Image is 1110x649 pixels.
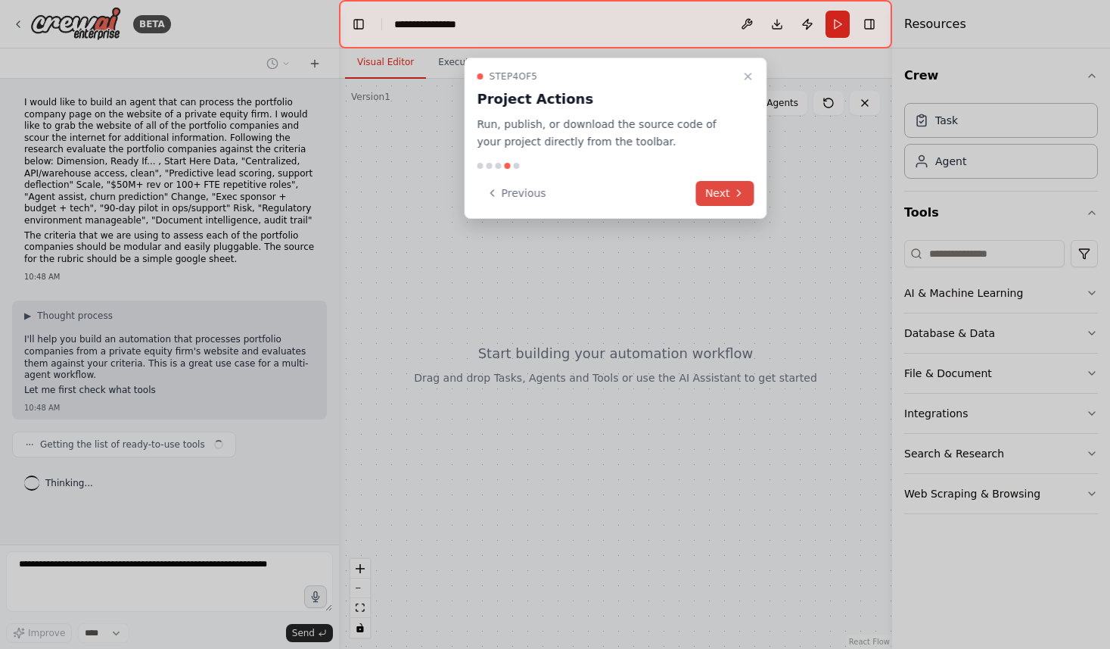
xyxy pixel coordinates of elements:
[477,181,555,206] button: Previous
[477,89,736,110] h3: Project Actions
[477,116,736,151] p: Run, publish, or download the source code of your project directly from the toolbar.
[739,67,757,86] button: Close walkthrough
[348,14,369,35] button: Hide left sidebar
[490,70,538,83] span: Step 4 of 5
[696,181,754,206] button: Next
